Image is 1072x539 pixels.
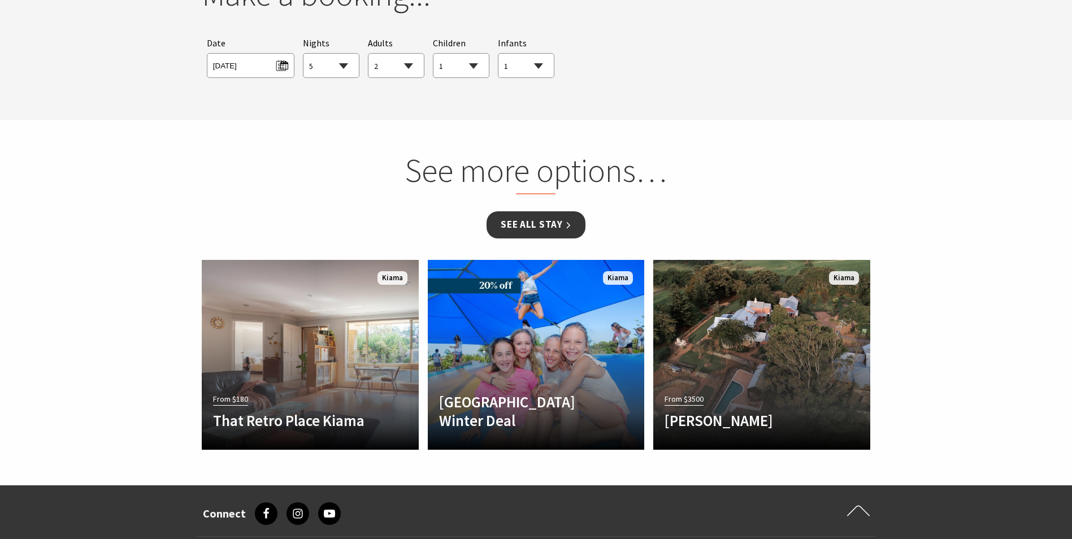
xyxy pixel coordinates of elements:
a: Another Image Used [GEOGRAPHIC_DATA] Winter Deal Winter Deal: Coast In. Chill Out. (Mid Year Save... [428,260,645,450]
span: Children [433,37,466,49]
span: From $3500 [665,393,704,406]
span: Kiama [603,271,633,285]
a: From $180 That Retro Place Kiama Kiama [202,260,419,450]
span: Kiama [377,271,407,285]
h4: That Retro Place Kiama [213,411,375,429]
a: From $3500 [PERSON_NAME] Kiama [653,260,870,450]
h3: Connect [203,507,246,520]
span: Adults [368,37,393,49]
span: Nights [303,36,329,51]
span: Date [207,37,225,49]
div: Please choose your desired arrival date [207,36,294,79]
h4: [PERSON_NAME] [665,411,826,429]
a: See all Stay [487,211,585,238]
span: Infants [498,37,527,49]
span: [DATE] [213,56,288,72]
div: Choose a number of nights [303,36,359,79]
span: From $180 [213,393,248,406]
h2: See more options… [320,151,752,195]
span: Kiama [829,271,859,285]
p: Winter Deal: Coast In. Chill Out. (Mid Year Saver) Looking for a winter break… [439,438,601,465]
h4: [GEOGRAPHIC_DATA] Winter Deal [439,393,601,429]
